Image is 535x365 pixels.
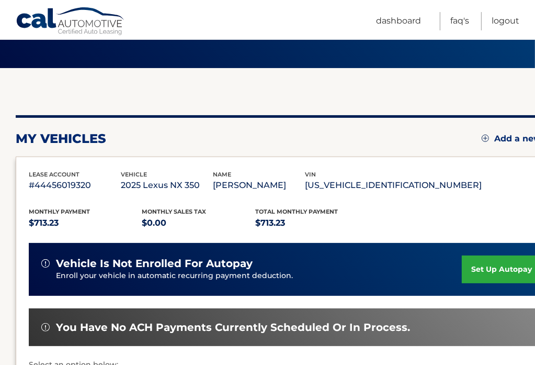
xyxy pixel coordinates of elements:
[376,12,421,30] a: Dashboard
[450,12,469,30] a: FAQ's
[41,323,50,331] img: alert-white.svg
[29,178,121,193] p: #44456019320
[56,270,462,282] p: Enroll your vehicle in automatic recurring payment deduction.
[56,257,253,270] span: vehicle is not enrolled for autopay
[255,208,338,215] span: Total Monthly Payment
[305,171,316,178] span: vin
[16,7,126,37] a: Cal Automotive
[41,259,50,268] img: alert-white.svg
[482,135,489,142] img: add.svg
[121,171,147,178] span: vehicle
[255,216,369,230] p: $713.23
[492,12,519,30] a: Logout
[213,171,231,178] span: name
[16,131,106,147] h2: my vehicles
[56,321,410,334] span: You have no ACH payments currently scheduled or in process.
[29,216,142,230] p: $713.23
[213,178,305,193] p: [PERSON_NAME]
[121,178,213,193] p: 2025 Lexus NX 350
[142,216,256,230] p: $0.00
[305,178,482,193] p: [US_VEHICLE_IDENTIFICATION_NUMBER]
[142,208,207,215] span: Monthly sales Tax
[29,171,79,178] span: lease account
[29,208,90,215] span: Monthly Payment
